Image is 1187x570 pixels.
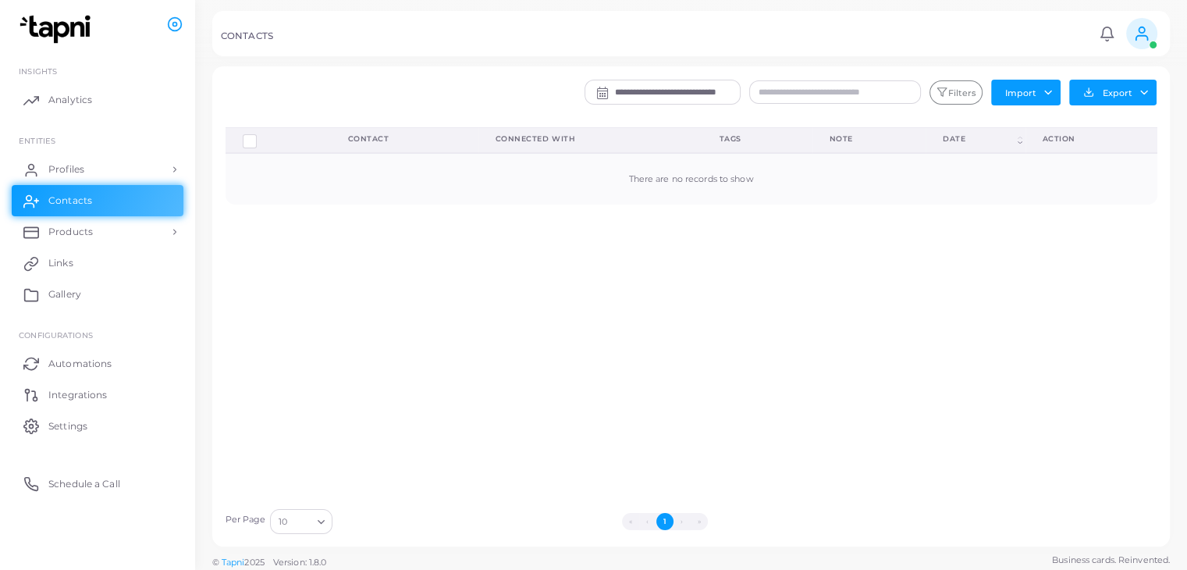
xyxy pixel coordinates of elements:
[14,15,101,44] img: logo
[929,80,983,105] button: Filters
[12,216,183,248] a: Products
[289,513,311,530] input: Search for option
[12,410,183,441] a: Settings
[496,134,685,144] div: Connected With
[48,162,84,176] span: Profiles
[279,514,287,530] span: 10
[212,556,326,569] span: ©
[991,80,1061,105] button: Import
[348,134,461,144] div: Contact
[48,287,81,301] span: Gallery
[1069,80,1157,105] button: Export
[244,556,264,569] span: 2025
[12,347,183,379] a: Automations
[226,514,266,526] label: Per Page
[19,330,93,340] span: Configurations
[12,154,183,185] a: Profiles
[273,557,327,568] span: Version: 1.8.0
[48,256,73,270] span: Links
[48,477,120,491] span: Schedule a Call
[19,136,55,145] span: ENTITIES
[719,134,794,144] div: Tags
[12,84,183,116] a: Analytics
[226,127,331,153] th: Row-selection
[336,513,993,530] ul: Pagination
[1052,554,1170,567] span: Business cards. Reinvented.
[222,557,245,568] a: Tapni
[12,468,183,499] a: Schedule a Call
[48,225,93,239] span: Products
[656,513,673,530] button: Go to page 1
[48,388,107,402] span: Integrations
[48,419,87,433] span: Settings
[12,185,183,216] a: Contacts
[1043,134,1140,144] div: action
[48,194,92,208] span: Contacts
[12,248,183,279] a: Links
[830,134,908,144] div: Note
[19,66,57,76] span: INSIGHTS
[48,357,112,371] span: Automations
[12,379,183,410] a: Integrations
[48,93,92,107] span: Analytics
[12,279,183,310] a: Gallery
[243,173,1140,186] div: There are no records to show
[943,134,1015,144] div: Date
[270,509,332,534] div: Search for option
[221,30,273,41] h5: CONTACTS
